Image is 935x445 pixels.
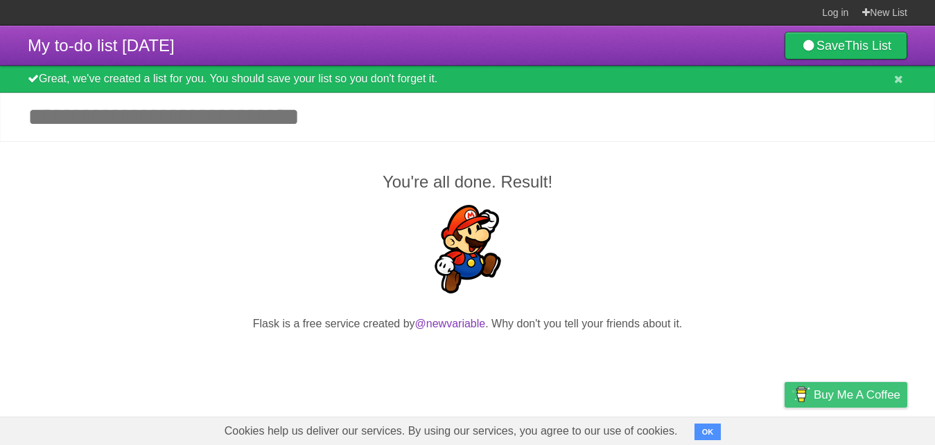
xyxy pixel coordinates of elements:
b: This List [845,39,891,53]
span: Buy me a coffee [814,383,900,407]
img: Buy me a coffee [792,383,810,406]
span: My to-do list [DATE] [28,36,175,55]
a: Buy me a coffee [785,382,907,408]
a: @newvariable [415,318,486,329]
iframe: X Post Button [442,349,493,369]
img: Super Mario [423,205,512,293]
a: SaveThis List [785,32,907,60]
span: Cookies help us deliver our services. By using our services, you agree to our use of cookies. [211,417,692,445]
button: OK [694,424,722,440]
h2: You're all done. Result! [28,170,907,194]
p: Flask is a free service created by . Why don't you tell your friends about it. [28,316,907,332]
